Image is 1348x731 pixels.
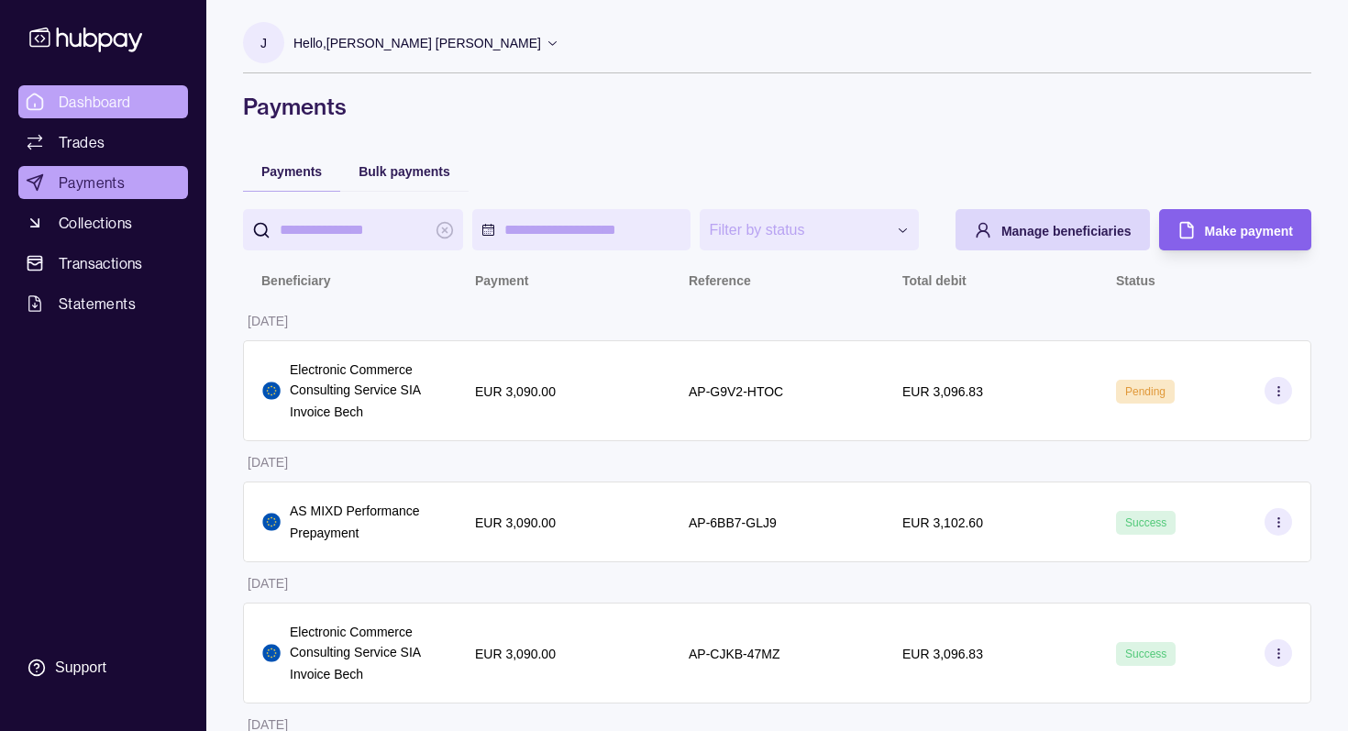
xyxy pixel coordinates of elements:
[1205,224,1293,238] span: Make payment
[261,164,322,179] span: Payments
[248,455,288,470] p: [DATE]
[59,172,125,194] span: Payments
[1001,224,1132,238] span: Manage beneficiaries
[1125,516,1166,529] span: Success
[1159,209,1311,250] button: Make payment
[1125,385,1166,398] span: Pending
[59,293,136,315] span: Statements
[290,360,438,400] p: Electronic Commerce Consulting Service SIA
[18,247,188,280] a: Transactions
[59,91,131,113] span: Dashboard
[1125,648,1166,660] span: Success
[260,33,267,53] p: J
[689,647,780,661] p: AP-CJKB-47MZ
[262,382,281,400] img: eu
[475,515,556,530] p: EUR 3,090.00
[59,252,143,274] span: Transactions
[248,576,288,591] p: [DATE]
[248,314,288,328] p: [DATE]
[475,273,528,288] p: Payment
[18,85,188,118] a: Dashboard
[290,664,438,684] p: Invoice Bech
[18,648,188,687] a: Support
[689,273,751,288] p: Reference
[475,647,556,661] p: EUR 3,090.00
[689,384,783,399] p: AP-G9V2-HTOC
[293,33,541,53] p: Hello, [PERSON_NAME] [PERSON_NAME]
[475,384,556,399] p: EUR 3,090.00
[902,273,967,288] p: Total debit
[290,402,438,422] p: Invoice Bech
[689,515,777,530] p: AP-6BB7-GLJ9
[262,644,281,662] img: eu
[243,92,1311,121] h1: Payments
[18,287,188,320] a: Statements
[59,212,132,234] span: Collections
[261,273,330,288] p: Beneficiary
[59,131,105,153] span: Trades
[280,209,426,250] input: search
[290,523,420,543] p: Prepayment
[902,647,983,661] p: EUR 3,096.83
[18,206,188,239] a: Collections
[262,513,281,531] img: eu
[18,126,188,159] a: Trades
[1116,273,1155,288] p: Status
[902,384,983,399] p: EUR 3,096.83
[290,622,438,662] p: Electronic Commerce Consulting Service SIA
[956,209,1150,250] button: Manage beneficiaries
[902,515,983,530] p: EUR 3,102.60
[18,166,188,199] a: Payments
[359,164,450,179] span: Bulk payments
[55,658,106,678] div: Support
[290,501,420,521] p: AS MIXD Performance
